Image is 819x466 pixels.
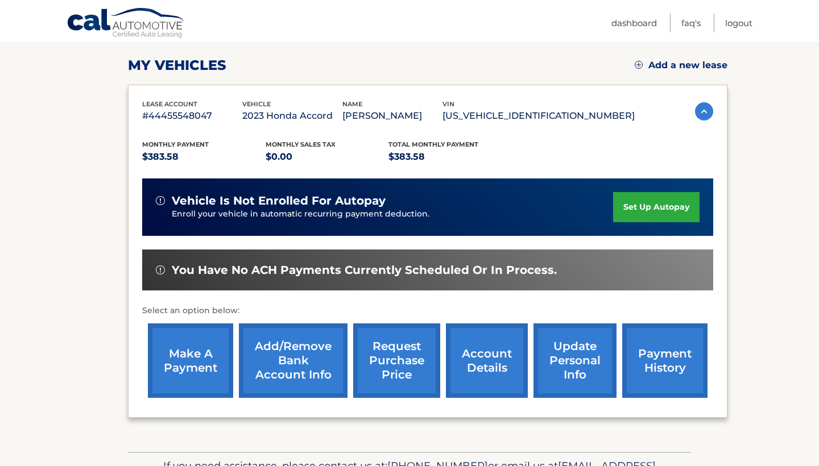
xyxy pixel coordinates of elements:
a: make a payment [148,323,233,398]
p: #44455548047 [142,108,242,124]
a: Cal Automotive [67,7,186,40]
a: Add/Remove bank account info [239,323,348,398]
span: vin [442,100,454,108]
span: name [342,100,362,108]
p: [PERSON_NAME] [342,108,442,124]
span: lease account [142,100,197,108]
span: Total Monthly Payment [388,140,478,148]
span: You have no ACH payments currently scheduled or in process. [172,263,557,277]
span: Monthly Payment [142,140,209,148]
p: $383.58 [142,149,266,165]
p: Enroll your vehicle in automatic recurring payment deduction. [172,208,613,220]
img: alert-white.svg [156,265,165,274]
img: alert-white.svg [156,196,165,205]
a: set up autopay [613,192,700,222]
a: update personal info [533,323,617,398]
a: payment history [622,323,708,398]
a: account details [446,323,528,398]
a: FAQ's [681,14,701,32]
p: [US_VEHICLE_IDENTIFICATION_NUMBER] [442,108,635,124]
a: Dashboard [611,14,657,32]
p: $0.00 [266,149,389,165]
p: 2023 Honda Accord [242,108,342,124]
a: request purchase price [353,323,440,398]
span: Monthly sales Tax [266,140,336,148]
span: vehicle is not enrolled for autopay [172,194,386,208]
h2: my vehicles [128,57,226,74]
p: $383.58 [388,149,512,165]
span: vehicle [242,100,271,108]
a: Add a new lease [635,60,727,71]
p: Select an option below: [142,304,713,318]
a: Logout [725,14,752,32]
img: add.svg [635,61,643,69]
img: accordion-active.svg [695,102,713,120]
